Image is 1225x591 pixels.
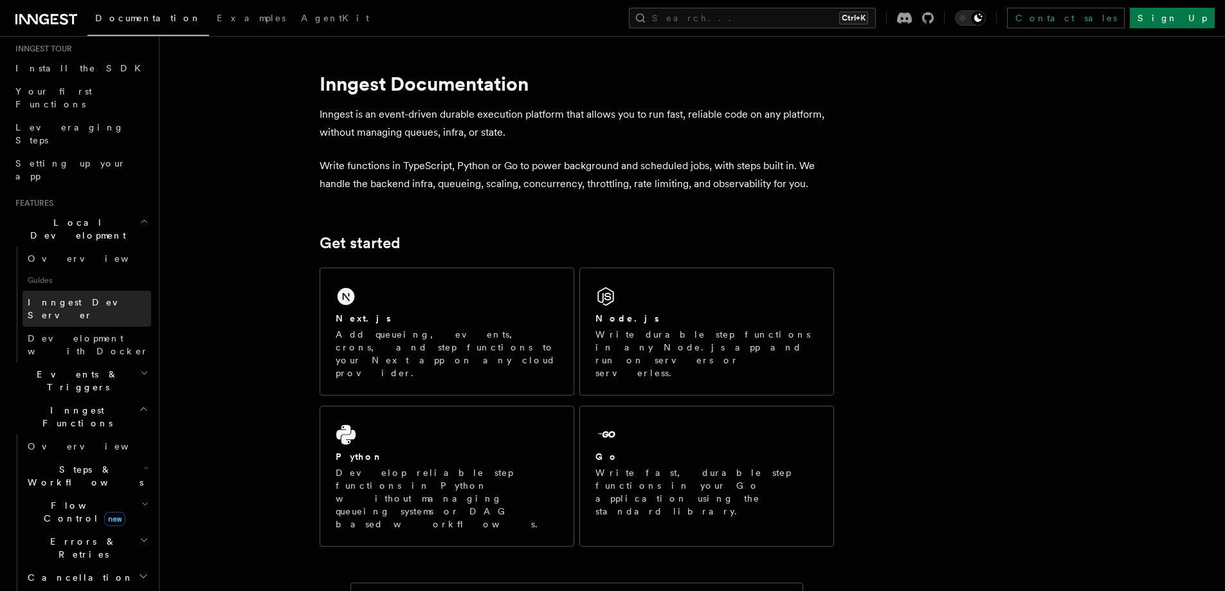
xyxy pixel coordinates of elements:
[595,466,818,518] p: Write fast, durable step functions in your Go application using the standard library.
[320,105,834,141] p: Inngest is an event-driven durable execution platform that allows you to run fast, reliable code ...
[95,13,201,23] span: Documentation
[10,363,151,399] button: Events & Triggers
[595,450,619,463] h2: Go
[28,297,138,320] span: Inngest Dev Server
[579,268,834,396] a: Node.jsWrite durable step functions in any Node.js app and run on servers or serverless.
[28,441,160,451] span: Overview
[10,247,151,363] div: Local Development
[1130,8,1215,28] a: Sign Up
[23,535,140,561] span: Errors & Retries
[23,435,151,458] a: Overview
[23,571,134,584] span: Cancellation
[23,566,151,589] button: Cancellation
[15,122,124,145] span: Leveraging Steps
[336,450,383,463] h2: Python
[1007,8,1125,28] a: Contact sales
[595,328,818,379] p: Write durable step functions in any Node.js app and run on servers or serverless.
[15,86,92,109] span: Your first Functions
[629,8,876,28] button: Search...Ctrl+K
[23,463,143,489] span: Steps & Workflows
[10,368,140,394] span: Events & Triggers
[10,216,140,242] span: Local Development
[23,247,151,270] a: Overview
[320,157,834,193] p: Write functions in TypeScript, Python or Go to power background and scheduled jobs, with steps bu...
[955,10,986,26] button: Toggle dark mode
[336,466,558,531] p: Develop reliable step functions in Python without managing queueing systems or DAG based workflows.
[10,44,72,54] span: Inngest tour
[104,512,125,526] span: new
[10,80,151,116] a: Your first Functions
[87,4,209,36] a: Documentation
[10,57,151,80] a: Install the SDK
[23,291,151,327] a: Inngest Dev Server
[28,333,149,356] span: Development with Docker
[23,458,151,494] button: Steps & Workflows
[839,12,868,24] kbd: Ctrl+K
[595,312,659,325] h2: Node.js
[320,406,574,547] a: PythonDevelop reliable step functions in Python without managing queueing systems or DAG based wo...
[320,72,834,95] h1: Inngest Documentation
[10,211,151,247] button: Local Development
[10,152,151,188] a: Setting up your app
[301,13,369,23] span: AgentKit
[28,253,160,264] span: Overview
[23,270,151,291] span: Guides
[209,4,293,35] a: Examples
[23,530,151,566] button: Errors & Retries
[15,158,126,181] span: Setting up your app
[10,404,139,430] span: Inngest Functions
[23,494,151,530] button: Flow Controlnew
[15,63,149,73] span: Install the SDK
[23,499,141,525] span: Flow Control
[293,4,377,35] a: AgentKit
[320,268,574,396] a: Next.jsAdd queueing, events, crons, and step functions to your Next app on any cloud provider.
[10,198,53,208] span: Features
[217,13,286,23] span: Examples
[579,406,834,547] a: GoWrite fast, durable step functions in your Go application using the standard library.
[336,312,391,325] h2: Next.js
[10,399,151,435] button: Inngest Functions
[23,327,151,363] a: Development with Docker
[10,116,151,152] a: Leveraging Steps
[336,328,558,379] p: Add queueing, events, crons, and step functions to your Next app on any cloud provider.
[320,234,400,252] a: Get started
